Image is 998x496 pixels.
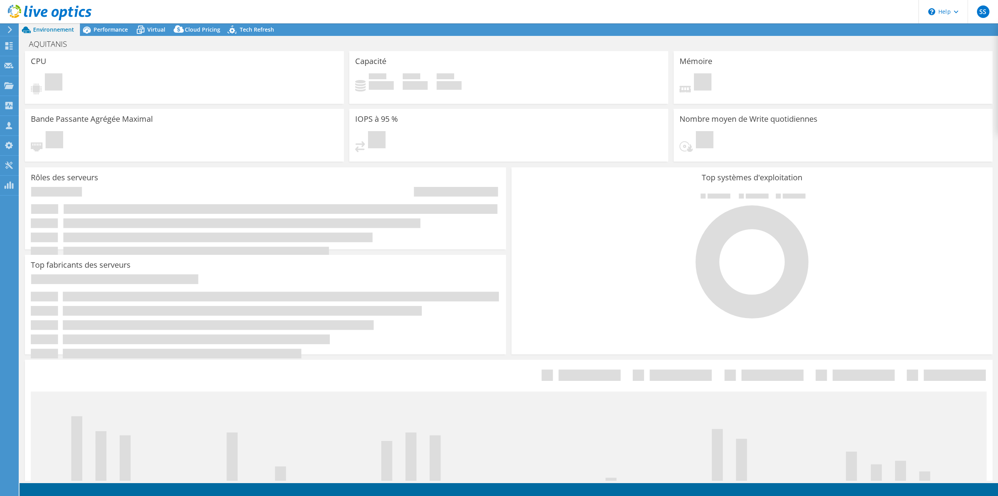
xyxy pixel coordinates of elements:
span: Virtual [147,26,165,33]
h4: 0 Gio [437,81,462,90]
h3: Mémoire [679,57,712,66]
h3: Nombre moyen de Write quotidiennes [679,115,818,123]
span: En attente [694,73,711,92]
h3: Top systèmes d'exploitation [517,173,987,182]
span: En attente [45,73,62,92]
span: Environnement [33,26,74,33]
h4: 0 Gio [403,81,428,90]
svg: \n [928,8,935,15]
h4: 0 Gio [369,81,394,90]
span: Utilisé [369,73,386,81]
span: Performance [94,26,128,33]
span: Espace libre [403,73,420,81]
span: Total [437,73,454,81]
h3: Bande Passante Agrégée Maximal [31,115,153,123]
h1: AQUITANIS [25,40,79,48]
h3: IOPS à 95 % [355,115,398,123]
h3: Rôles des serveurs [31,173,98,182]
span: En attente [46,131,63,150]
span: En attente [696,131,713,150]
h3: Top fabricants des serveurs [31,261,131,269]
h3: CPU [31,57,46,66]
span: Cloud Pricing [185,26,220,33]
h3: Capacité [355,57,386,66]
span: En attente [368,131,386,150]
span: Tech Refresh [240,26,274,33]
span: SS [977,5,989,18]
